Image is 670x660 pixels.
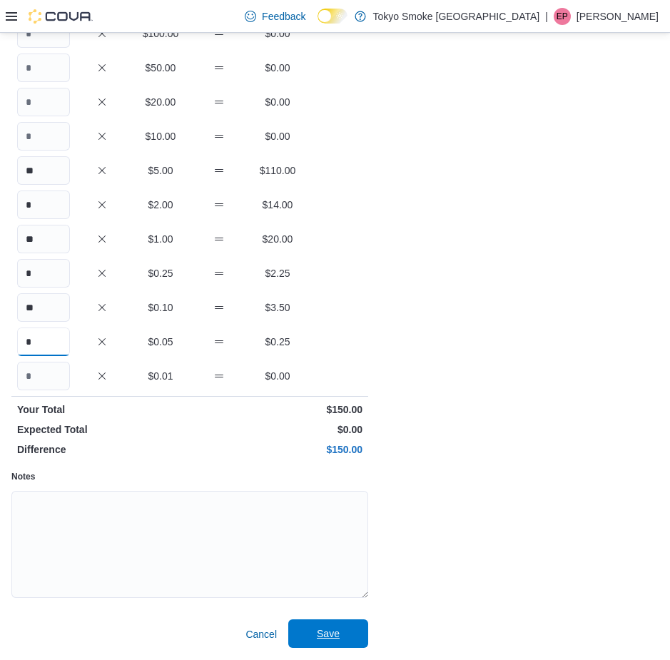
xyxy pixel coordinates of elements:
p: [PERSON_NAME] [577,8,659,25]
input: Dark Mode [318,9,347,24]
span: Save [317,626,340,641]
button: Cancel [240,620,283,649]
input: Quantity [17,122,70,151]
input: Quantity [17,225,70,253]
p: $5.00 [134,163,187,178]
img: Cova [29,9,93,24]
p: $0.00 [193,422,362,437]
input: Quantity [17,19,70,48]
p: $20.00 [134,95,187,109]
p: $20.00 [251,232,304,246]
input: Quantity [17,88,70,116]
span: EP [557,8,568,25]
p: $0.25 [134,266,187,280]
input: Quantity [17,259,70,288]
p: $150.00 [193,402,362,417]
input: Quantity [17,293,70,322]
p: $100.00 [134,26,187,41]
button: Save [288,619,368,648]
input: Quantity [17,328,70,356]
p: $10.00 [134,129,187,143]
p: $0.10 [134,300,187,315]
p: $150.00 [193,442,362,457]
div: Eric Pacheco [554,8,571,25]
p: $2.25 [251,266,304,280]
span: Cancel [245,627,277,641]
p: $0.25 [251,335,304,349]
p: $0.00 [251,369,304,383]
input: Quantity [17,156,70,185]
p: $50.00 [134,61,187,75]
p: Difference [17,442,187,457]
p: $0.00 [251,95,304,109]
p: $0.05 [134,335,187,349]
p: Tokyo Smoke [GEOGRAPHIC_DATA] [373,8,540,25]
input: Quantity [17,362,70,390]
a: Feedback [239,2,311,31]
p: Your Total [17,402,187,417]
label: Notes [11,471,35,482]
span: Feedback [262,9,305,24]
p: $0.00 [251,129,304,143]
p: $1.00 [134,232,187,246]
input: Quantity [17,191,70,219]
p: | [545,8,548,25]
p: $3.50 [251,300,304,315]
p: $2.00 [134,198,187,212]
p: $110.00 [251,163,304,178]
input: Quantity [17,54,70,82]
p: Expected Total [17,422,187,437]
p: $0.00 [251,26,304,41]
p: $0.01 [134,369,187,383]
p: $0.00 [251,61,304,75]
p: $14.00 [251,198,304,212]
